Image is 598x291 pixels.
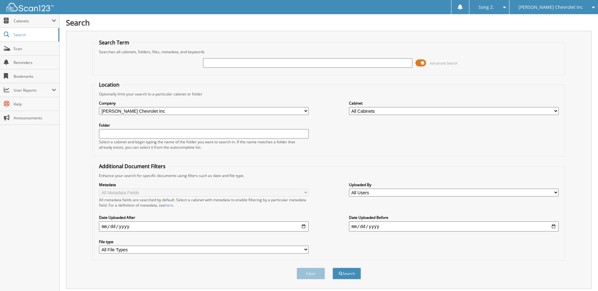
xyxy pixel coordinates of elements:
label: Cabinet [349,100,559,106]
span: Reminders [14,60,56,65]
legend: Location [96,81,123,88]
label: Metadata [99,182,309,187]
span: Bookmarks [14,74,56,79]
div: Enhance your search for specific documents using filters such as date and file type. [96,173,561,178]
legend: Search Term [96,39,132,46]
legend: Additional Document Filters [96,163,169,170]
h1: Search [66,17,592,28]
span: User Reports [14,88,52,93]
span: Search [14,32,55,37]
span: Cabinets [14,18,52,24]
a: here [165,203,173,208]
label: Date Uploaded After [99,215,309,220]
label: Company [99,100,309,106]
button: Clear [297,268,325,279]
span: Advanced Search [430,61,458,66]
img: scan123-logo-white.svg [6,3,54,11]
label: Date Uploaded Before [349,215,559,220]
span: [PERSON_NAME] Chevrolet Inc [519,5,583,9]
input: start [99,221,309,231]
div: Select a cabinet and begin typing the name of the folder you want to search in. If the name match... [99,139,309,150]
span: Scan [14,46,56,51]
label: Folder [99,123,309,128]
span: Help [14,101,56,107]
label: File type [99,239,309,244]
div: All metadata fields are searched by default. Select a cabinet with metadata to enable filtering b... [99,197,309,208]
button: Search [333,268,361,279]
label: Uploaded By [349,182,559,187]
span: Announcements [14,115,56,121]
div: Optionally limit your search to a particular cabinet or folder [96,91,561,97]
input: end [349,221,559,231]
div: Searches all cabinets, folders, files, metadata, and keywords [96,49,561,54]
span: Song Z. [479,5,494,9]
